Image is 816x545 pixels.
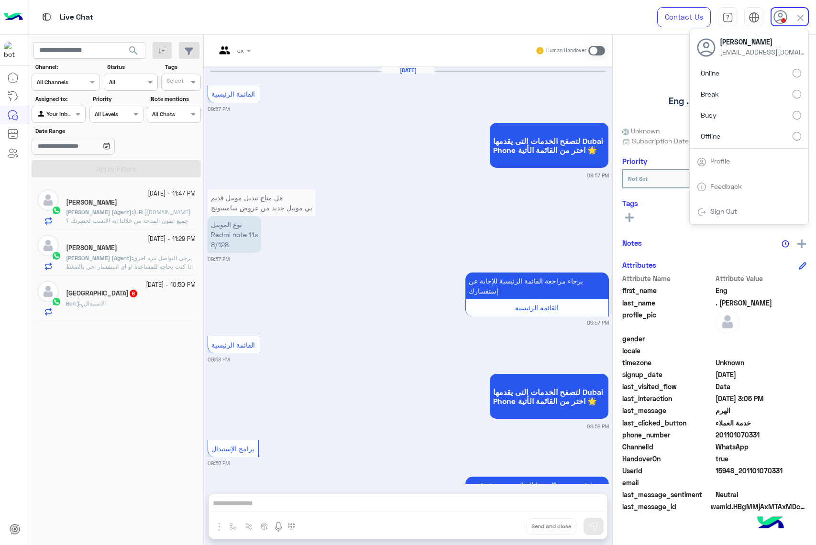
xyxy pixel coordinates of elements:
[622,490,714,500] span: last_message_sentiment
[716,418,807,428] span: خدمة العملاء
[716,310,739,334] img: defaultAdmin.png
[622,199,806,207] h6: Tags
[77,300,106,307] span: الاستبدال
[208,356,230,363] small: 09:58 PM
[4,7,23,27] img: Logo
[701,89,719,99] span: Break
[793,132,801,141] input: Offline
[793,111,801,120] input: Busy
[622,501,709,512] span: last_message_id
[622,310,714,332] span: profile_pic
[632,136,715,146] span: Subscription Date : [DATE]
[66,300,77,307] b: :
[211,341,255,349] span: القائمة الرئيسية
[622,370,714,380] span: signup_date
[216,46,233,62] img: teams.png
[716,490,807,500] span: 0
[208,189,316,216] p: 12/10/2025, 9:57 PM
[716,466,807,476] span: 15948_201101070331
[130,290,137,297] span: 6
[716,285,807,295] span: Eng
[35,127,143,135] label: Date Range
[716,273,807,283] span: Attribute Value
[151,95,200,103] label: Note mentions
[622,239,642,247] h6: Notes
[622,285,714,295] span: first_name
[622,393,714,403] span: last_interaction
[622,430,714,440] span: phone_number
[628,175,648,182] b: Not Set
[165,76,184,87] div: Select
[526,518,576,534] button: Send and close
[148,189,196,198] small: [DATE] - 11:47 PM
[546,47,586,54] small: Human Handover
[493,387,605,405] span: لتصفح الخدمات التى يقدمها Dubai Phone اختر من القائمة الأتية 🌟
[66,208,132,216] span: [PERSON_NAME] (Agent)
[107,63,156,71] label: Status
[720,37,806,47] span: [PERSON_NAME]
[465,272,609,299] p: 12/10/2025, 9:57 PM
[165,63,200,71] label: Tags
[722,12,733,23] img: tab
[710,157,730,165] a: Profile
[622,334,714,344] span: gender
[469,481,595,539] span: دلوقتي تقدر تبدّل موبايلك القديم وتعرف قيمته وتجيب الجديد بالتقسيط على 18 شهر من غير فوائد ولا مص...
[211,90,255,98] span: القائمة الرئيسية
[66,208,133,216] b: :
[716,298,807,308] span: . Mahmoud Nasser
[720,47,806,57] span: [EMAIL_ADDRESS][DOMAIN_NAME]
[710,182,742,190] a: Feedback
[711,501,806,512] span: wamid.HBgMMjAxMTAxMDcwMzMxFQIAEhggQUM2MEExOTJGOUJDOEZFRkZBRTMwMzBFNUQxRjVBNDYA
[622,261,656,269] h6: Attributes
[782,240,789,248] img: notes
[587,423,609,430] small: 09:58 PM
[66,244,117,252] h5: السيدفرج
[60,11,93,24] p: Live Chat
[128,45,139,56] span: search
[749,12,760,23] img: tab
[4,42,21,59] img: 1403182699927242
[701,131,720,141] span: Offline
[208,459,230,467] small: 09:58 PM
[793,69,801,77] input: Online
[66,300,75,307] span: Bot
[697,207,706,217] img: tab
[148,235,196,244] small: [DATE] - 11:29 PM
[66,254,133,262] b: :
[622,126,660,136] span: Unknown
[622,157,647,165] h6: Priority
[716,454,807,464] span: true
[208,216,261,253] p: 12/10/2025, 9:57 PM
[32,160,201,177] button: Apply Filters
[493,136,605,154] span: لتصفح الخدمات التى يقدمها Dubai Phone اختر من القائمة الأتية 🌟
[716,442,807,452] span: 2
[716,430,807,440] span: 201101070331
[515,304,559,312] span: القائمة الرئيسية
[716,478,807,488] span: null
[35,63,99,71] label: Channel:
[52,251,61,261] img: WhatsApp
[93,95,142,103] label: Priority
[622,466,714,476] span: UserId
[716,405,807,415] span: الهرم
[754,507,787,540] img: hulul-logo.png
[716,370,807,380] span: 2025-05-09T12:22:11.435Z
[211,445,254,453] span: برامج الإستبدال
[66,254,132,262] span: [PERSON_NAME] (Agent)
[66,289,138,297] h5: Azzahassan
[208,255,230,263] small: 09:57 PM
[465,477,609,544] p: 12/10/2025, 9:58 PM
[37,235,59,256] img: defaultAdmin.png
[622,358,714,368] span: timezone
[382,67,434,74] h6: [DATE]
[701,68,719,78] span: Online
[66,198,117,207] h5: Mohamed Salah
[622,273,714,283] span: Attribute Name
[697,157,706,167] img: tab
[716,381,807,392] span: Data
[710,207,737,215] a: Sign Out
[37,189,59,211] img: defaultAdmin.png
[587,319,609,327] small: 09:57 PM
[622,346,714,356] span: locale
[37,281,59,302] img: defaultAdmin.png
